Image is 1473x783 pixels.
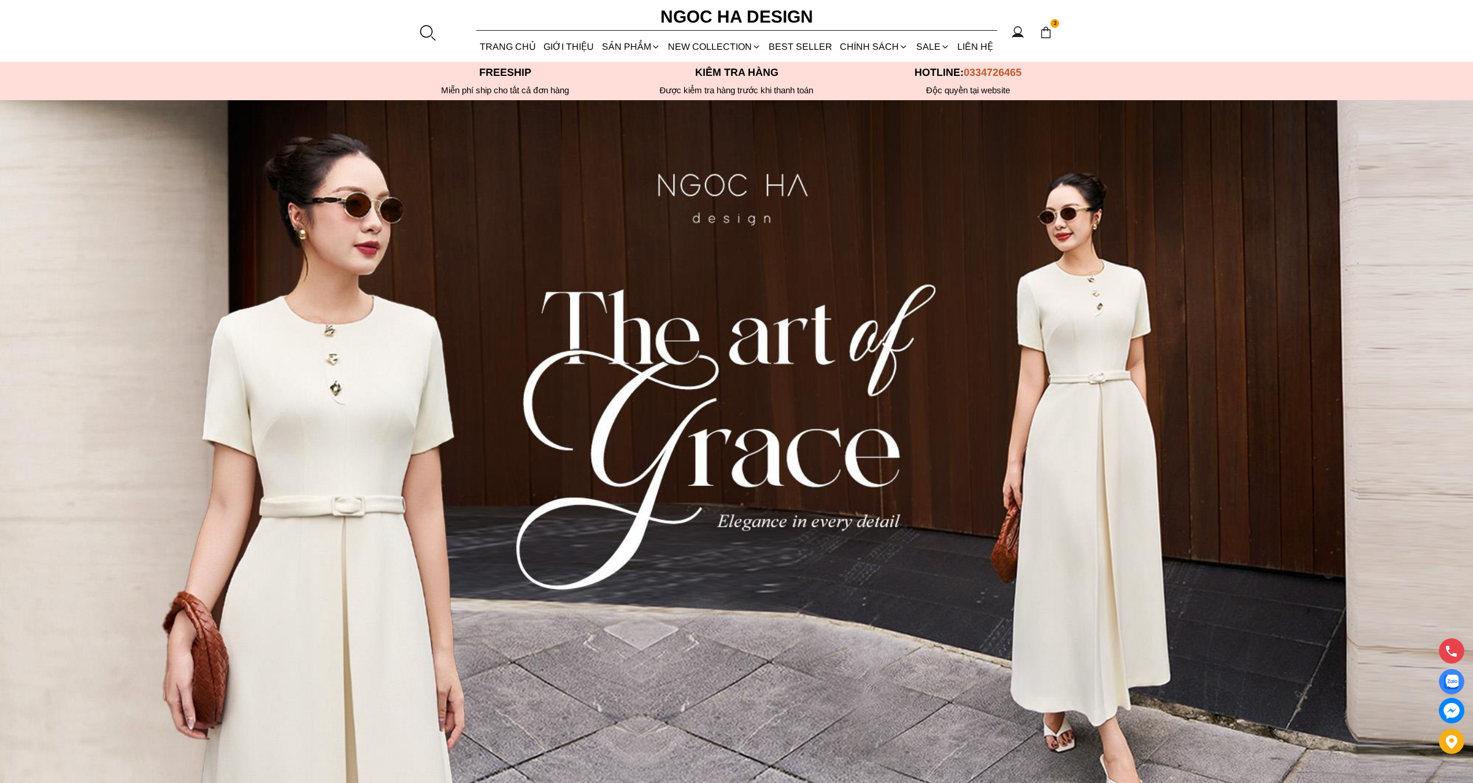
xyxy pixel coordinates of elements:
span: 3 [1050,19,1060,28]
a: NEW COLLECTION [664,31,765,62]
a: messenger [1439,698,1464,723]
p: Được kiểm tra hàng trước khi thanh toán [621,85,853,96]
p: Hotline: [853,67,1084,79]
div: Chính sách [836,31,912,62]
span: 0334726465 [964,67,1022,78]
p: Freeship [390,67,621,79]
a: LIÊN HỆ [953,31,997,62]
div: Miễn phí ship cho tất cả đơn hàng [390,85,621,96]
a: GIỚI THIỆU [540,31,598,62]
a: BEST SELLER [765,31,836,62]
h6: Độc quyền tại website [853,85,1084,96]
a: SALE [912,31,953,62]
div: SẢN PHẨM [598,31,664,62]
font: Kiểm tra hàng [695,67,778,78]
a: Ngoc Ha Design [650,3,824,31]
img: img-CART-ICON-ksit0nf1 [1039,26,1052,39]
a: TRANG CHỦ [476,31,540,62]
img: Display image [1444,675,1459,689]
a: Display image [1439,669,1464,694]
